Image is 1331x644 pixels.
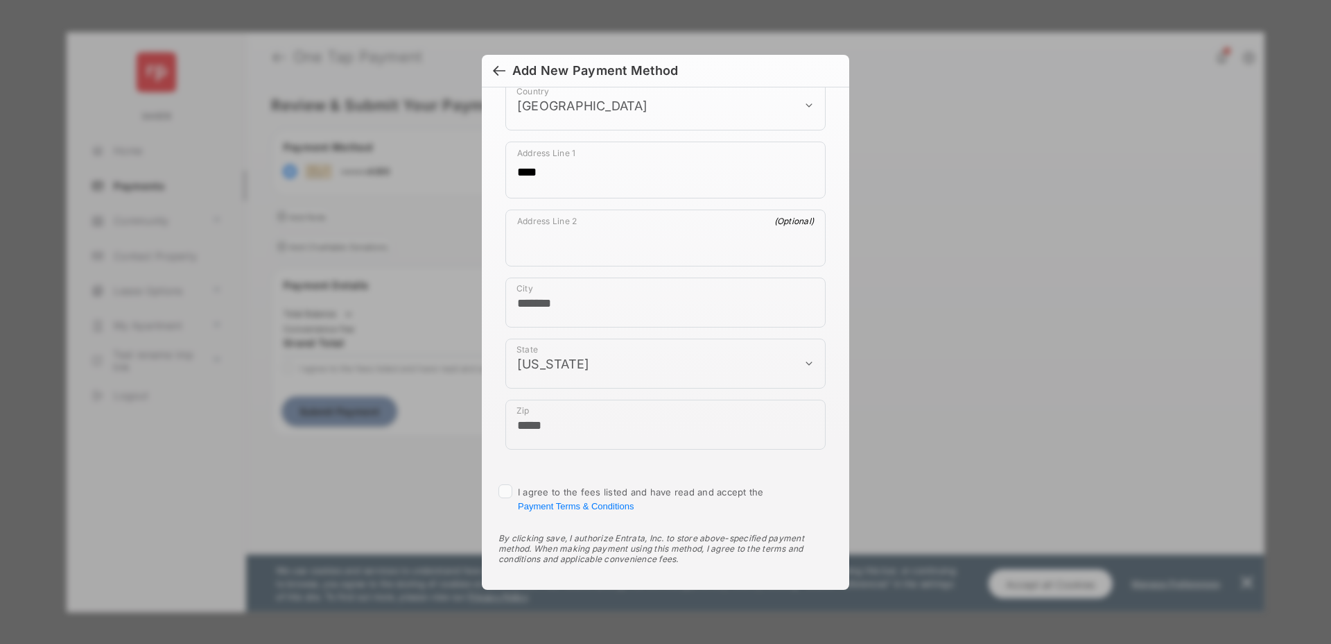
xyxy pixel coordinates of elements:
[505,142,826,198] div: payment_method_screening[postal_addresses][addressLine1]
[512,63,678,78] div: Add New Payment Method
[505,80,826,130] div: payment_method_screening[postal_addresses][country]
[505,339,826,389] div: payment_method_screening[postal_addresses][administrativeArea]
[505,278,826,328] div: payment_method_screening[postal_addresses][locality]
[505,400,826,450] div: payment_method_screening[postal_addresses][postalCode]
[518,501,634,511] button: I agree to the fees listed and have read and accept the
[505,210,826,266] div: payment_method_screening[postal_addresses][addressLine2]
[498,533,833,564] div: By clicking save, I authorize Entrata, Inc. to store above-specified payment method. When making ...
[518,486,764,511] span: I agree to the fees listed and have read and accept the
